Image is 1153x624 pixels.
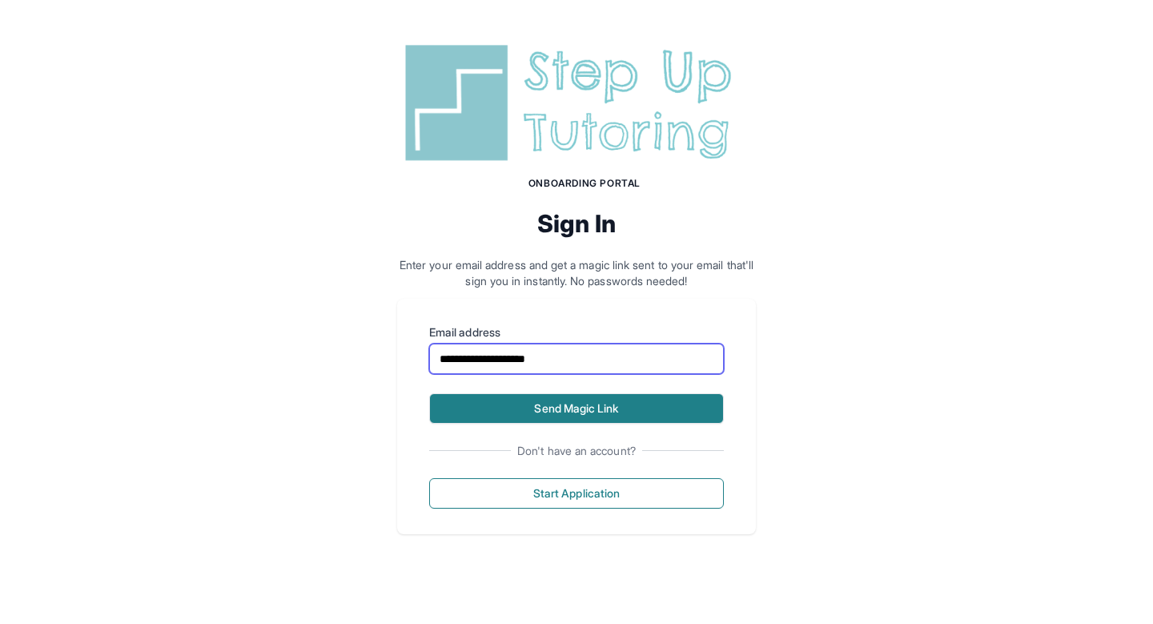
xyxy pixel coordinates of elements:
button: Send Magic Link [429,393,724,424]
label: Email address [429,324,724,340]
img: Step Up Tutoring horizontal logo [397,38,756,167]
h2: Sign In [397,209,756,238]
p: Enter your email address and get a magic link sent to your email that'll sign you in instantly. N... [397,257,756,289]
span: Don't have an account? [511,443,642,459]
button: Start Application [429,478,724,509]
h1: Onboarding Portal [413,177,756,190]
